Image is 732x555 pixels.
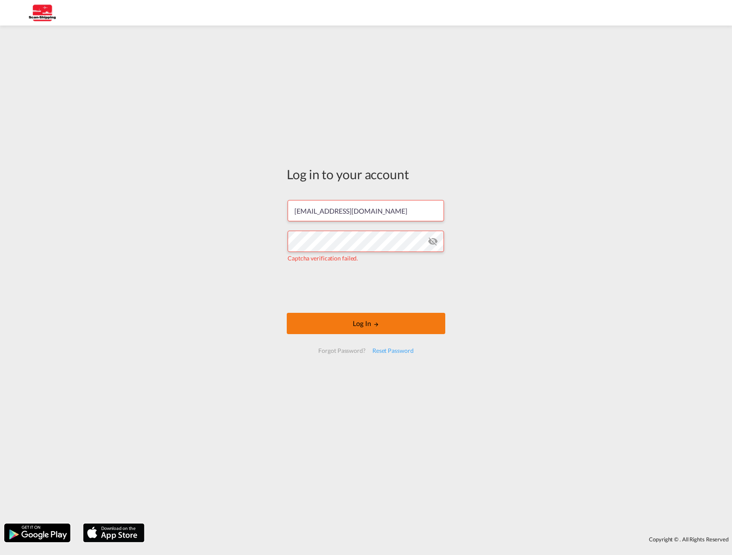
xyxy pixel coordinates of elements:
[287,313,445,334] button: LOGIN
[82,523,145,543] img: apple.png
[3,523,71,543] img: google.png
[369,343,417,358] div: Reset Password
[287,165,445,183] div: Log in to your account
[149,532,732,546] div: Copyright © . All Rights Reserved
[428,236,438,246] md-icon: icon-eye-off
[288,255,358,262] span: Captcha verification failed.
[13,3,70,23] img: 123b615026f311ee80dabbd30bc9e10f.jpg
[288,200,444,221] input: Enter email/phone number
[315,343,369,358] div: Forgot Password?
[301,271,431,304] iframe: reCAPTCHA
